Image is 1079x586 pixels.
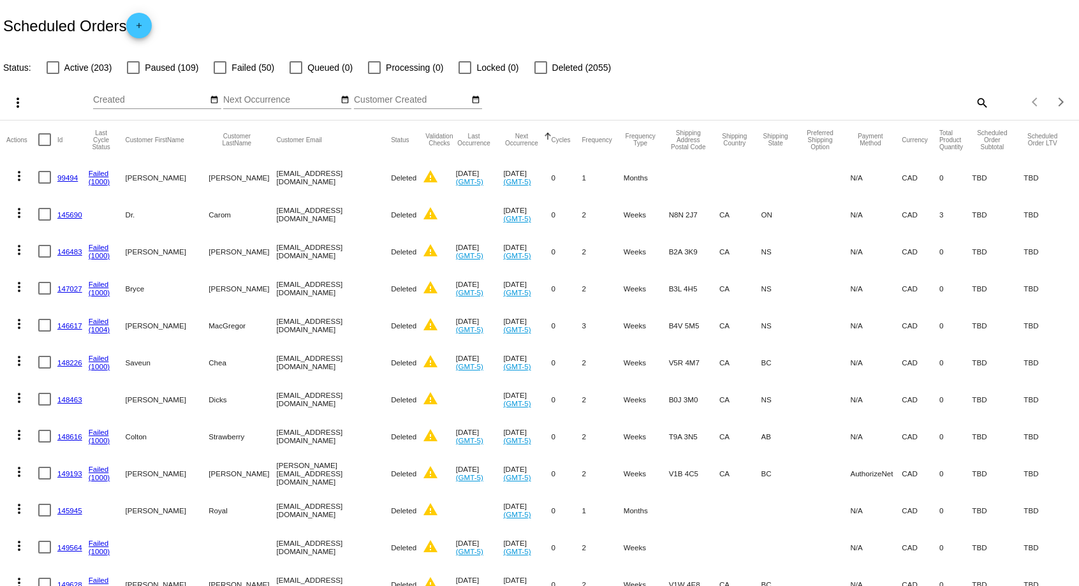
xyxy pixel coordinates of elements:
[10,95,26,110] mat-icon: more_vert
[3,62,31,73] span: Status:
[1024,196,1073,233] mat-cell: TBD
[476,60,518,75] span: Locked (0)
[277,455,392,492] mat-cell: [PERSON_NAME][EMAIL_ADDRESS][DOMAIN_NAME]
[582,196,624,233] mat-cell: 2
[719,307,761,344] mat-cell: CA
[503,214,531,223] a: (GMT-5)
[939,307,972,344] mat-cell: 0
[126,418,209,455] mat-cell: Colton
[1024,529,1073,566] mat-cell: TBD
[223,95,338,105] input: Next Occurrence
[391,173,416,182] span: Deleted
[552,529,582,566] mat-cell: 0
[126,136,184,143] button: Change sorting for CustomerFirstName
[624,270,669,307] mat-cell: Weeks
[11,427,27,443] mat-icon: more_vert
[761,196,802,233] mat-cell: ON
[503,418,551,455] mat-cell: [DATE]
[972,381,1024,418] mat-cell: TBD
[552,196,582,233] mat-cell: 0
[391,247,416,256] span: Deleted
[57,543,82,552] a: 149564
[57,432,82,441] a: 148616
[354,95,469,105] input: Customer Created
[1024,418,1073,455] mat-cell: TBD
[277,270,392,307] mat-cell: [EMAIL_ADDRESS][DOMAIN_NAME]
[761,381,802,418] mat-cell: NS
[456,473,483,481] a: (GMT-5)
[939,492,972,529] mat-cell: 0
[11,242,27,258] mat-icon: more_vert
[1024,307,1073,344] mat-cell: TBD
[11,316,27,332] mat-icon: more_vert
[850,418,902,455] mat-cell: N/A
[719,381,761,418] mat-cell: CA
[391,395,416,404] span: Deleted
[391,432,416,441] span: Deleted
[802,129,839,150] button: Change sorting for PreferredShippingOption
[552,307,582,344] mat-cell: 0
[582,381,624,418] mat-cell: 2
[503,133,539,147] button: Change sorting for NextOccurrenceUtc
[939,121,972,159] mat-header-cell: Total Product Quantity
[456,529,504,566] mat-cell: [DATE]
[972,270,1024,307] mat-cell: TBD
[624,133,657,147] button: Change sorting for FrequencyType
[624,381,669,418] mat-cell: Weeks
[902,270,939,307] mat-cell: CAD
[57,210,82,219] a: 145690
[552,270,582,307] mat-cell: 0
[582,529,624,566] mat-cell: 2
[850,133,890,147] button: Change sorting for PaymentMethod.Type
[209,492,276,529] mat-cell: Royal
[761,455,802,492] mat-cell: BC
[624,196,669,233] mat-cell: Weeks
[972,129,1012,150] button: Change sorting for Subtotal
[972,492,1024,529] mat-cell: TBD
[126,307,209,344] mat-cell: [PERSON_NAME]
[582,270,624,307] mat-cell: 2
[277,307,392,344] mat-cell: [EMAIL_ADDRESS][DOMAIN_NAME]
[456,133,492,147] button: Change sorting for LastOccurrenceUtc
[209,233,276,270] mat-cell: [PERSON_NAME]
[11,353,27,369] mat-icon: more_vert
[1024,455,1073,492] mat-cell: TBD
[850,196,902,233] mat-cell: N/A
[57,321,82,330] a: 146617
[761,233,802,270] mat-cell: NS
[386,60,443,75] span: Processing (0)
[761,133,790,147] button: Change sorting for ShippingState
[131,21,147,36] mat-icon: add
[391,210,416,219] span: Deleted
[89,177,110,186] a: (1000)
[972,307,1024,344] mat-cell: TBD
[972,529,1024,566] mat-cell: TBD
[456,344,504,381] mat-cell: [DATE]
[11,538,27,553] mat-icon: more_vert
[503,159,551,196] mat-cell: [DATE]
[456,177,483,186] a: (GMT-5)
[624,344,669,381] mat-cell: Weeks
[582,136,612,143] button: Change sorting for Frequency
[391,321,416,330] span: Deleted
[939,381,972,418] mat-cell: 0
[89,317,109,325] a: Failed
[719,196,761,233] mat-cell: CA
[582,418,624,455] mat-cell: 2
[89,465,109,473] a: Failed
[423,354,438,369] mat-icon: warning
[57,506,82,515] a: 145945
[57,284,82,293] a: 147027
[11,168,27,184] mat-icon: more_vert
[902,136,928,143] button: Change sorting for CurrencyIso
[423,391,438,406] mat-icon: warning
[503,270,551,307] mat-cell: [DATE]
[423,317,438,332] mat-icon: warning
[552,60,612,75] span: Deleted (2055)
[391,284,416,293] span: Deleted
[231,60,274,75] span: Failed (50)
[850,307,902,344] mat-cell: N/A
[902,196,939,233] mat-cell: CAD
[209,133,265,147] button: Change sorting for CustomerLastName
[939,529,972,566] mat-cell: 0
